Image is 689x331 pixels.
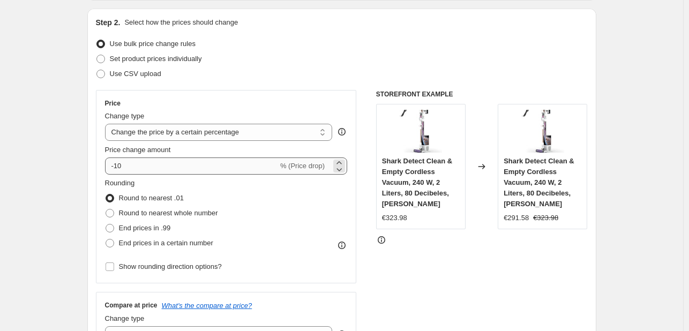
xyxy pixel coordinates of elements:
[110,70,161,78] span: Use CSV upload
[521,110,564,153] img: 513NvP_yBzL._AC_SL1400_80x.jpg
[336,126,347,137] div: help
[119,194,184,202] span: Round to nearest .01
[105,179,135,187] span: Rounding
[504,157,574,208] span: Shark Detect Clean & Empty Cordless Vacuum, 240 W, 2 Liters, 80 Decibeles, [PERSON_NAME]
[119,262,222,270] span: Show rounding direction options?
[399,110,442,153] img: 513NvP_yBzL._AC_SL1400_80x.jpg
[96,17,121,28] h2: Step 2.
[280,162,325,170] span: % (Price drop)
[105,112,145,120] span: Change type
[105,99,121,108] h3: Price
[382,157,453,208] span: Shark Detect Clean & Empty Cordless Vacuum, 240 W, 2 Liters, 80 Decibeles, [PERSON_NAME]
[119,239,213,247] span: End prices in a certain number
[119,224,171,232] span: End prices in .99
[105,146,171,154] span: Price change amount
[105,157,278,175] input: -15
[533,213,558,223] strike: €323.98
[110,40,196,48] span: Use bulk price change rules
[105,301,158,310] h3: Compare at price
[105,314,145,322] span: Change type
[376,90,588,99] h6: STOREFRONT EXAMPLE
[110,55,202,63] span: Set product prices individually
[382,213,407,223] div: €323.98
[124,17,238,28] p: Select how the prices should change
[119,209,218,217] span: Round to nearest whole number
[162,302,252,310] button: What's the compare at price?
[504,213,529,223] div: €291.58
